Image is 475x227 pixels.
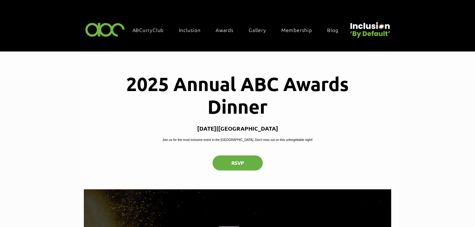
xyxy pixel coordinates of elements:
[218,125,278,132] p: [GEOGRAPHIC_DATA]
[176,23,210,36] div: Inclusion
[278,23,321,36] a: Membership
[213,23,243,36] div: Awards
[129,23,348,36] nav: Site
[179,26,201,33] span: Inclusion
[216,125,218,132] span: |
[197,125,216,132] p: [DATE]
[327,26,338,33] span: Blog
[246,23,276,36] a: Gallery
[216,26,234,33] span: Awards
[348,17,391,39] img: Untitled design (22).png
[132,26,164,33] span: ABCurryClub
[324,23,348,36] a: Blog
[162,138,313,142] p: Join us for the most inclusive event in the [GEOGRAPHIC_DATA]. Don't miss out on this unforgettab...
[129,23,173,36] a: ABCurryClub
[213,155,263,170] button: RSVP
[249,26,266,33] span: Gallery
[281,26,312,33] span: Membership
[84,20,127,39] img: ABC-Logo-Blank-Background-01-01-2.png
[105,72,370,117] h1: 2025 Annual ABC Awards Dinner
